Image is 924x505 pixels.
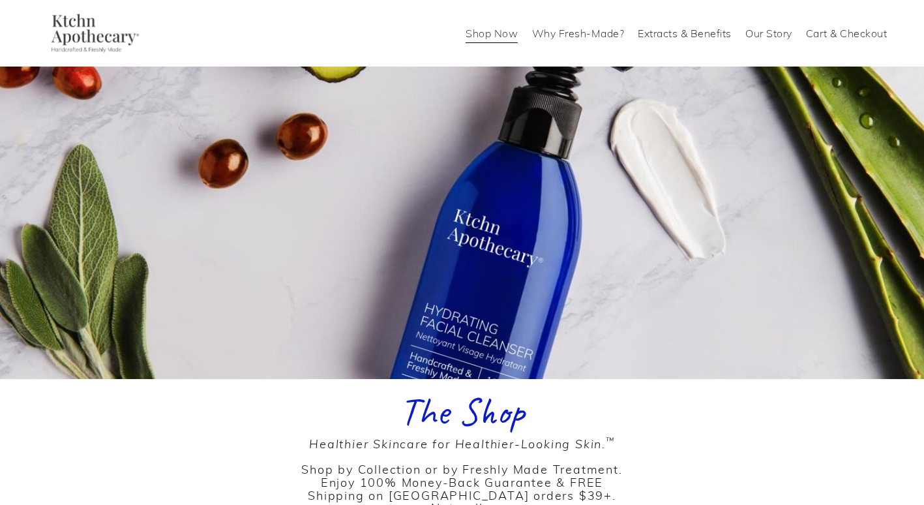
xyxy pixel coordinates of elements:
img: Ktchn Apothecary [37,14,149,53]
a: Our Story [745,23,792,44]
a: Shop Now [466,23,518,44]
a: Extracts & Benefits [638,23,732,44]
span: The Shop [400,386,524,436]
em: Healthier Skincare for Healthier-Looking Skin. [309,435,615,451]
a: Why Fresh-Made? [532,23,625,44]
a: Cart & Checkout [806,23,887,44]
sup: ™ [606,434,615,446]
